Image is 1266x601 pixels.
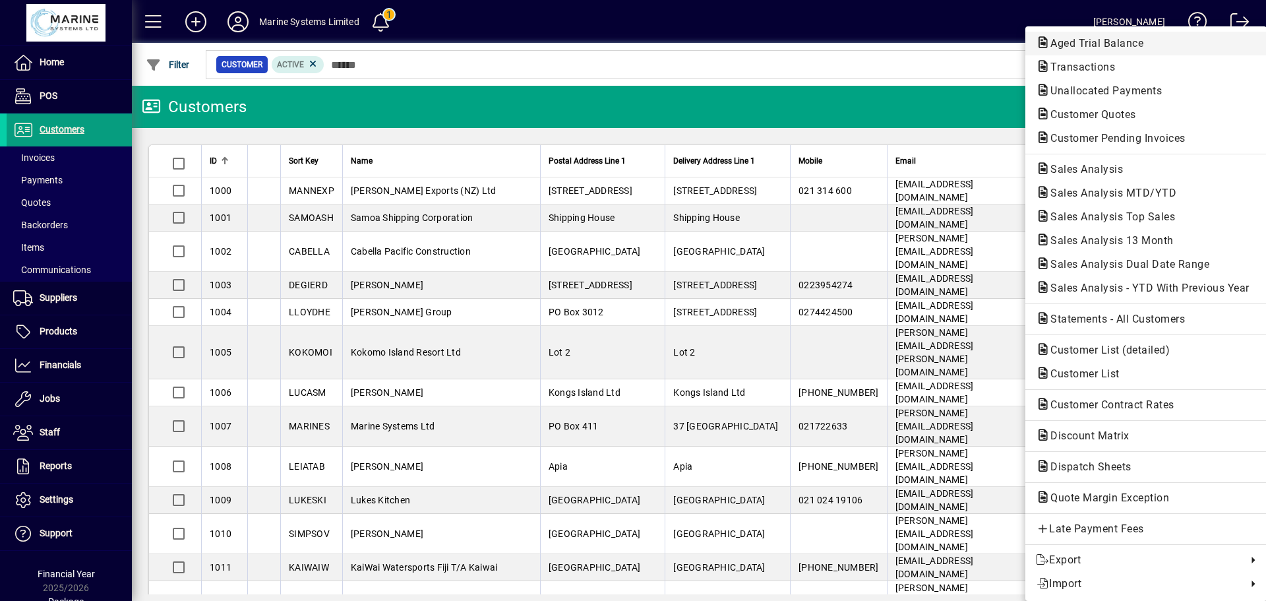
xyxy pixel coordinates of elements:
[1036,258,1216,270] span: Sales Analysis Dual Date Range
[1036,460,1138,473] span: Dispatch Sheets
[1036,367,1126,380] span: Customer List
[1036,313,1191,325] span: Statements - All Customers
[1036,61,1122,73] span: Transactions
[1036,84,1168,97] span: Unallocated Payments
[1036,398,1181,411] span: Customer Contract Rates
[1036,576,1240,592] span: Import
[1036,132,1192,144] span: Customer Pending Invoices
[1036,108,1143,121] span: Customer Quotes
[1036,210,1182,223] span: Sales Analysis Top Sales
[1036,163,1130,175] span: Sales Analysis
[1036,187,1183,199] span: Sales Analysis MTD/YTD
[1036,282,1256,294] span: Sales Analysis - YTD With Previous Year
[1036,344,1176,356] span: Customer List (detailed)
[1036,234,1180,247] span: Sales Analysis 13 Month
[1036,521,1256,537] span: Late Payment Fees
[1036,37,1150,49] span: Aged Trial Balance
[1036,429,1136,442] span: Discount Matrix
[1036,491,1176,504] span: Quote Margin Exception
[1036,552,1240,568] span: Export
